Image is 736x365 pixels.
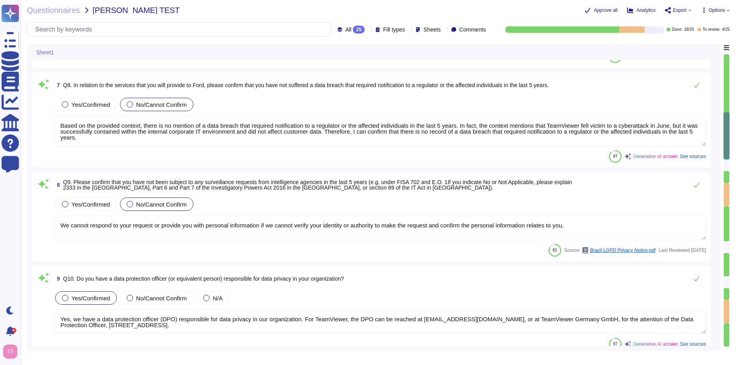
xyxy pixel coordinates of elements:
span: Yes/Confirmed [71,295,110,302]
span: 9 [54,276,60,281]
span: No/Cannot Confirm [136,201,187,208]
span: Questionnaires [27,6,80,14]
textarea: We cannot respond to your request or provide you with personal information if we cannot verify yo... [54,216,706,240]
span: 8 [54,182,60,188]
span: Options [709,8,725,13]
span: N/A [213,295,223,302]
span: Yes/Confirmed [71,101,110,108]
span: Fill types [383,27,405,32]
span: Source: [564,247,655,253]
span: Last Reviewed [DATE] [659,248,706,253]
span: Brazil LGPD Privacy Notice.pdf [590,248,655,253]
textarea: Yes, we have a data protection officer (DPO) responsible for data privacy in our organization. Fo... [54,309,706,334]
span: Export [673,8,687,13]
span: 87 [613,154,618,158]
span: Sheets [423,27,441,32]
span: All [345,27,352,32]
span: Q10. Do you have a data protection officer (or equivalent person) responsible for data privacy in... [63,276,344,282]
span: No/Cannot Confirm [136,101,187,108]
span: [PERSON_NAME] TEST [93,6,180,14]
span: 7 [54,82,60,88]
button: user [2,343,23,360]
span: 82 [552,248,557,252]
span: To review: [703,28,721,32]
span: Comments [459,27,486,32]
span: Generative AI answer [633,154,678,159]
span: 18 / 25 [684,28,694,32]
span: See sources [680,154,706,159]
input: Search by keywords [31,22,331,36]
textarea: Based on the provided context, there is no mention of a data breach that required notification to... [54,116,706,146]
span: Done: [672,28,683,32]
div: 9+ [11,328,16,333]
span: Q9. Please confirm that you have not been subject to any surveillance requests from intelligence ... [63,179,572,191]
span: 87 [613,342,618,346]
span: Yes/Confirmed [71,201,110,208]
img: user [3,345,17,359]
span: Sheet1 [36,50,54,55]
span: 4 / 25 [722,28,730,32]
span: Analytics [637,8,655,13]
span: See sources [680,342,706,346]
button: Approve all [584,7,618,13]
button: Analytics [627,7,655,13]
span: Generative AI answer [633,342,678,346]
span: Q8. In relation to the services that you will provide to Ford, please confirm that you have not s... [63,82,549,88]
span: Approve all [594,8,618,13]
div: 25 [353,26,364,34]
span: No/Cannot Confirm [136,295,187,302]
